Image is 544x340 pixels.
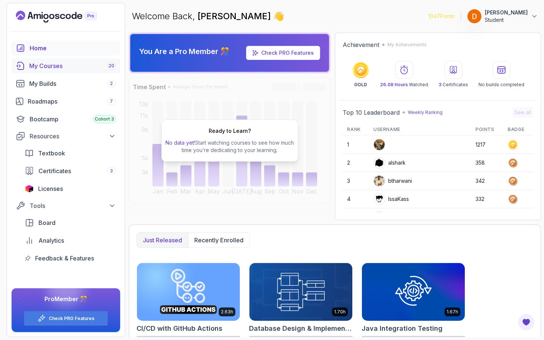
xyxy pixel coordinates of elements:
span: Certificates [38,166,71,175]
p: No builds completed [478,82,524,88]
div: Roadmaps [28,97,116,106]
p: Student [485,16,528,24]
span: 👋 [273,10,284,22]
p: Weekly Ranking [408,110,443,115]
img: user profile image [374,175,385,186]
th: Rank [343,124,369,136]
button: Tools [11,199,120,212]
a: roadmaps [11,94,120,109]
button: Resources [11,129,120,143]
div: btharwani [373,175,412,187]
span: Analytics [38,236,64,245]
td: 3 [343,172,369,190]
p: GOLD [354,82,367,88]
button: Open Feedback Button [517,313,535,331]
button: Check PRO Features [24,311,108,326]
p: Certificates [439,82,468,88]
a: analytics [20,233,120,248]
p: My Achievements [387,42,427,48]
button: See all [512,107,533,118]
h2: Top 10 Leaderboard [343,108,400,117]
span: 2 [110,81,113,87]
a: certificates [20,164,120,178]
p: 1047 Points [428,13,455,20]
a: feedback [20,251,120,266]
p: Just released [143,236,182,245]
span: 20 [108,63,114,69]
button: user profile image[PERSON_NAME]Student [467,9,538,24]
p: Start watching courses to see how much time you’re dedicating to your learning. [165,139,295,154]
span: Feedback & Features [35,254,94,263]
td: 5 [343,208,369,226]
img: user profile image [467,9,481,23]
p: [PERSON_NAME] [485,9,528,16]
p: Recently enrolled [194,236,244,245]
p: You Are a Pro Member 🎊 [139,46,229,57]
a: licenses [20,181,120,196]
p: 1.67h [447,309,458,315]
td: 4 [343,190,369,208]
div: IssaKass [373,193,409,205]
div: GabrielRoger [373,211,421,223]
img: user profile image [374,157,385,168]
span: 3 [439,82,441,87]
span: No data yet! [165,139,195,146]
h2: Database Design & Implementation [249,323,353,334]
span: Cohort 3 [95,116,114,122]
td: 342 [471,172,503,190]
button: Just released [137,233,188,248]
a: Check PRO Features [246,46,320,60]
td: 1217 [471,136,503,154]
a: courses [11,58,120,73]
span: Textbook [38,149,65,158]
p: Welcome Back, [132,10,284,22]
img: user profile image [374,193,385,205]
div: Home [30,44,116,53]
span: 3 [110,168,113,174]
a: home [11,41,120,55]
img: Database Design & Implementation card [249,263,352,321]
div: Resources [30,132,116,141]
h2: Achievement [343,40,379,49]
img: user profile image [374,139,385,150]
td: 292 [471,208,503,226]
p: 2.63h [221,309,233,315]
img: jetbrains icon [25,185,34,192]
img: CI/CD with GitHub Actions card [137,263,240,321]
h2: CI/CD with GitHub Actions [137,323,222,334]
button: Recently enrolled [188,233,249,248]
td: 2 [343,154,369,172]
span: 26.08 Hours [380,82,408,87]
img: default monster avatar [374,212,385,223]
a: Landing page [16,11,114,23]
span: [PERSON_NAME] [198,11,273,21]
th: Badge [503,124,533,136]
span: Board [38,218,56,227]
a: board [20,215,120,230]
a: textbook [20,146,120,161]
th: Username [369,124,471,136]
p: Watched [380,82,428,88]
a: bootcamp [11,112,120,127]
span: 7 [110,98,113,104]
td: 332 [471,190,503,208]
div: alshark [373,157,406,169]
h2: Ready to Learn? [209,127,251,135]
td: 358 [471,154,503,172]
td: 1 [343,136,369,154]
a: Check PRO Features [49,316,94,322]
p: 1.70h [334,309,346,315]
a: builds [11,76,120,91]
h2: Java Integration Testing [362,323,443,334]
div: My Builds [29,79,116,88]
img: Java Integration Testing card [362,263,465,321]
a: Check PRO Features [261,50,314,56]
div: My Courses [29,61,116,70]
span: Licenses [38,184,63,193]
div: Tools [30,201,116,210]
div: Bootcamp [30,115,116,124]
th: Points [471,124,503,136]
